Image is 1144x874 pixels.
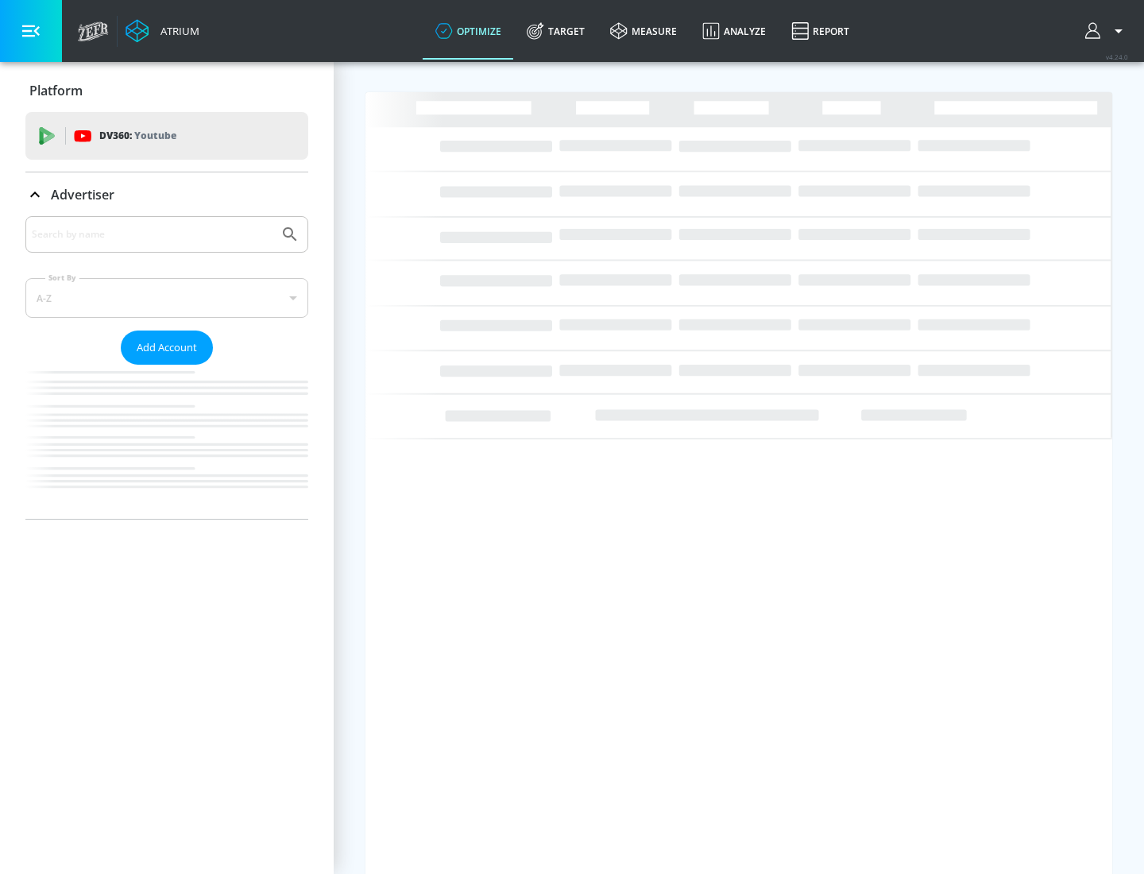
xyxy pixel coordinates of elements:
span: v 4.24.0 [1106,52,1128,61]
label: Sort By [45,273,79,283]
p: Platform [29,82,83,99]
p: DV360: [99,127,176,145]
div: DV360: Youtube [25,112,308,160]
a: Target [514,2,597,60]
a: Report [779,2,862,60]
a: optimize [423,2,514,60]
input: Search by name [32,224,272,245]
a: measure [597,2,690,60]
a: Atrium [126,19,199,43]
div: A-Z [25,278,308,318]
p: Advertiser [51,186,114,203]
nav: list of Advertiser [25,365,308,519]
div: Atrium [154,24,199,38]
a: Analyze [690,2,779,60]
p: Youtube [134,127,176,144]
span: Add Account [137,338,197,357]
div: Platform [25,68,308,113]
div: Advertiser [25,216,308,519]
div: Advertiser [25,172,308,217]
button: Add Account [121,331,213,365]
